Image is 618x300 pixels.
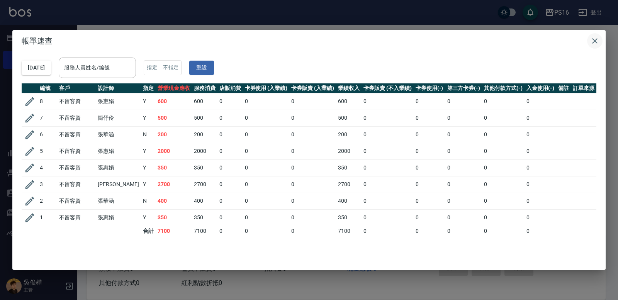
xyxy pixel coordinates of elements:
[96,83,141,93] th: 設計師
[525,126,556,143] td: 0
[414,176,445,193] td: 0
[192,143,217,159] td: 2000
[362,126,414,143] td: 0
[156,226,192,236] td: 7100
[144,60,160,75] button: 指定
[289,110,336,126] td: 0
[192,176,217,193] td: 2700
[96,209,141,226] td: 張惠娟
[156,209,192,226] td: 350
[445,193,482,209] td: 0
[336,159,362,176] td: 350
[217,193,243,209] td: 0
[414,209,445,226] td: 0
[362,143,414,159] td: 0
[362,226,414,236] td: 0
[556,83,571,93] th: 備註
[362,176,414,193] td: 0
[243,193,290,209] td: 0
[156,176,192,193] td: 2700
[525,193,556,209] td: 0
[482,110,525,126] td: 0
[336,126,362,143] td: 200
[362,110,414,126] td: 0
[414,143,445,159] td: 0
[525,110,556,126] td: 0
[141,209,156,226] td: Y
[38,176,57,193] td: 3
[217,209,243,226] td: 0
[482,143,525,159] td: 0
[525,226,556,236] td: 0
[362,93,414,110] td: 0
[57,209,96,226] td: 不留客資
[445,226,482,236] td: 0
[414,193,445,209] td: 0
[156,126,192,143] td: 200
[189,61,214,75] button: 重設
[289,176,336,193] td: 0
[192,126,217,143] td: 200
[525,209,556,226] td: 0
[445,143,482,159] td: 0
[217,93,243,110] td: 0
[289,193,336,209] td: 0
[57,110,96,126] td: 不留客資
[38,93,57,110] td: 8
[289,209,336,226] td: 0
[217,83,243,93] th: 店販消費
[141,143,156,159] td: Y
[217,126,243,143] td: 0
[156,83,192,93] th: 營業現金應收
[141,83,156,93] th: 指定
[38,209,57,226] td: 1
[482,93,525,110] td: 0
[192,226,217,236] td: 7100
[57,126,96,143] td: 不留客資
[38,143,57,159] td: 5
[141,126,156,143] td: N
[289,143,336,159] td: 0
[12,30,606,52] h2: 帳單速查
[217,159,243,176] td: 0
[414,159,445,176] td: 0
[192,159,217,176] td: 350
[156,193,192,209] td: 400
[192,193,217,209] td: 400
[192,110,217,126] td: 500
[243,209,290,226] td: 0
[141,110,156,126] td: Y
[96,110,141,126] td: 簡伃伶
[482,83,525,93] th: 其他付款方式(-)
[160,60,182,75] button: 不指定
[243,226,290,236] td: 0
[414,93,445,110] td: 0
[96,126,141,143] td: 張華涵
[445,93,482,110] td: 0
[336,143,362,159] td: 2000
[156,159,192,176] td: 350
[22,61,51,75] button: [DATE]
[362,83,414,93] th: 卡券販賣 (不入業績)
[482,226,525,236] td: 0
[96,93,141,110] td: 張惠娟
[414,126,445,143] td: 0
[414,83,445,93] th: 卡券使用(-)
[243,126,290,143] td: 0
[414,226,445,236] td: 0
[141,159,156,176] td: Y
[57,93,96,110] td: 不留客資
[525,143,556,159] td: 0
[482,193,525,209] td: 0
[243,110,290,126] td: 0
[141,193,156,209] td: N
[525,176,556,193] td: 0
[289,226,336,236] td: 0
[217,176,243,193] td: 0
[336,83,362,93] th: 業績收入
[362,209,414,226] td: 0
[336,226,362,236] td: 7100
[336,176,362,193] td: 2700
[243,176,290,193] td: 0
[243,83,290,93] th: 卡券使用 (入業績)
